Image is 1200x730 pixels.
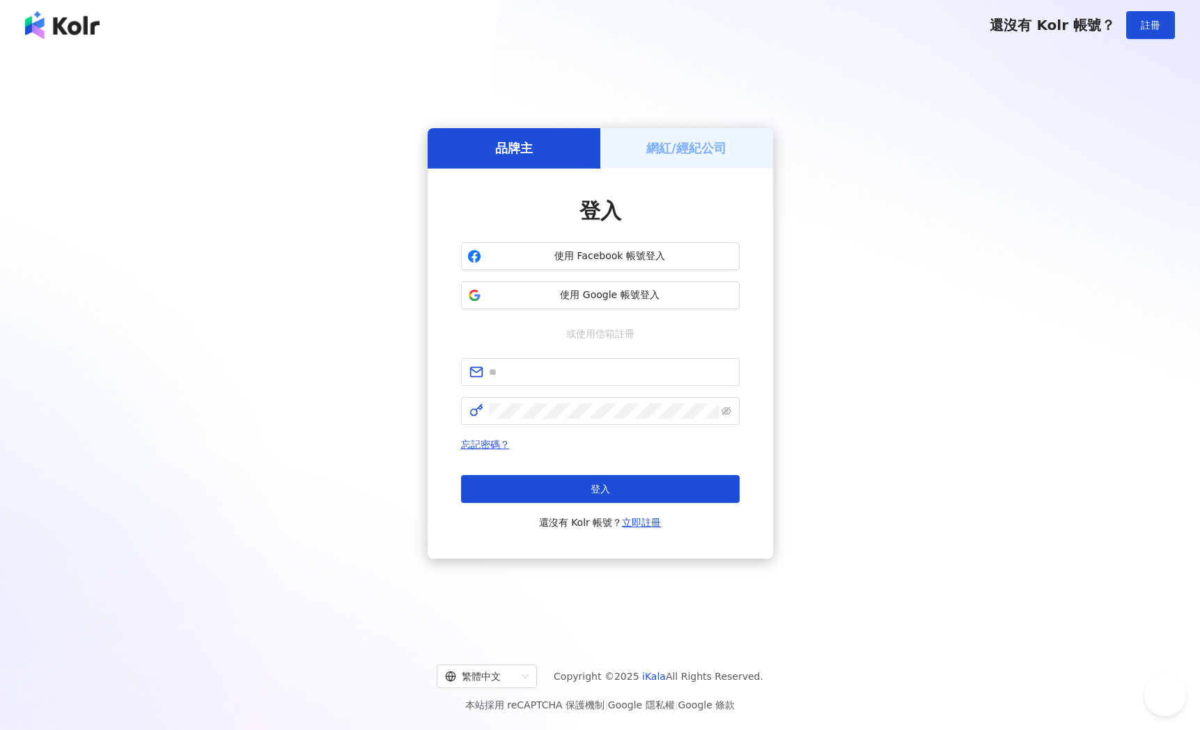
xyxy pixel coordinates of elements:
[591,483,610,495] span: 登入
[445,665,516,688] div: 繁體中文
[990,17,1115,33] span: 還沒有 Kolr 帳號？
[605,699,608,710] span: |
[461,439,510,450] a: 忘記密碼？
[675,699,678,710] span: |
[487,249,733,263] span: 使用 Facebook 帳號登入
[622,517,661,528] a: 立即註冊
[579,199,621,223] span: 登入
[1141,20,1160,31] span: 註冊
[1126,11,1175,39] button: 註冊
[556,326,644,341] span: 或使用信箱註冊
[461,281,740,309] button: 使用 Google 帳號登入
[678,699,735,710] a: Google 條款
[461,242,740,270] button: 使用 Facebook 帳號登入
[487,288,733,302] span: 使用 Google 帳號登入
[554,668,763,685] span: Copyright © 2025 All Rights Reserved.
[1144,674,1186,716] iframe: Help Scout Beacon - Open
[539,514,662,531] span: 還沒有 Kolr 帳號？
[722,406,731,416] span: eye-invisible
[25,11,100,39] img: logo
[465,697,735,713] span: 本站採用 reCAPTCHA 保護機制
[646,139,726,157] h5: 網紅/經紀公司
[461,475,740,503] button: 登入
[608,699,675,710] a: Google 隱私權
[495,139,533,157] h5: 品牌主
[642,671,666,682] a: iKala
